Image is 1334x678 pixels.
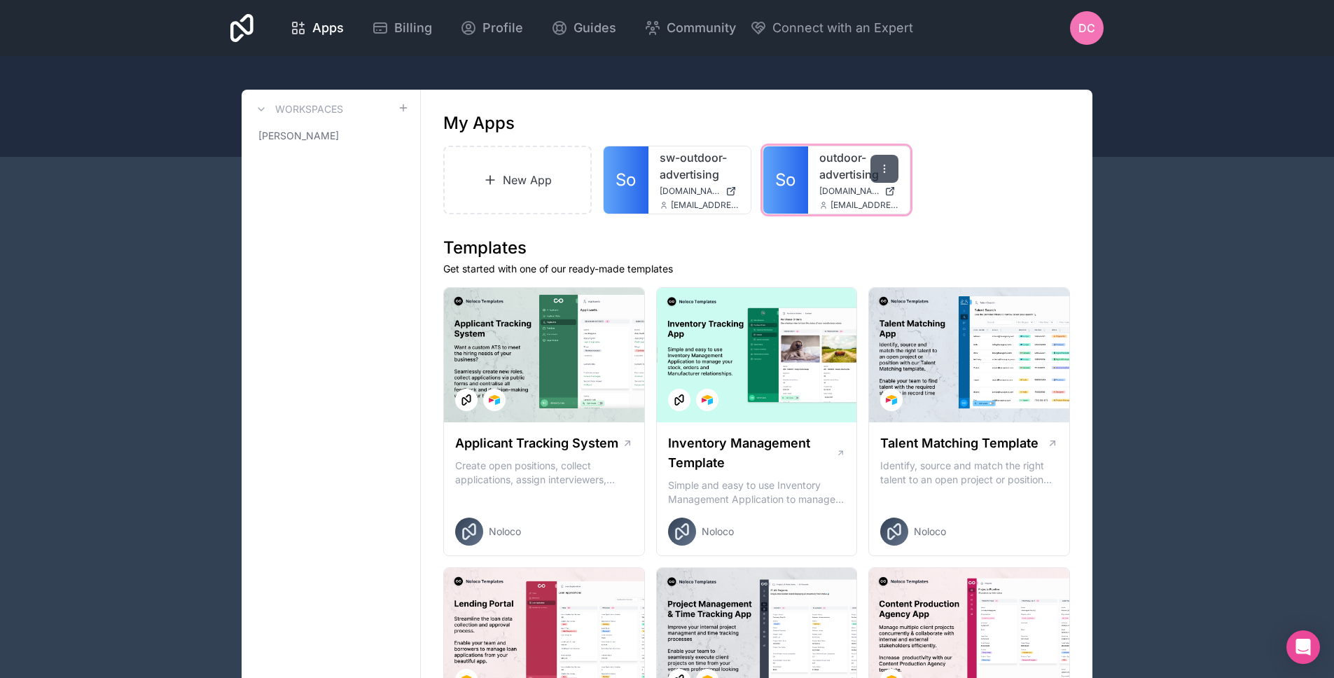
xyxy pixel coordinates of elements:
h1: My Apps [443,112,515,134]
span: Noloco [489,525,521,539]
a: [PERSON_NAME] [253,123,409,148]
span: Noloco [702,525,734,539]
a: [DOMAIN_NAME] [819,186,899,197]
span: [EMAIL_ADDRESS][DOMAIN_NAME] [671,200,739,211]
p: Get started with one of our ready-made templates [443,262,1070,276]
a: So [763,146,808,214]
span: So [616,169,636,191]
a: [DOMAIN_NAME] [660,186,739,197]
a: sw-outdoor-advertising [660,149,739,183]
a: Guides [540,13,627,43]
img: Airtable Logo [489,394,500,406]
div: Open Intercom Messenger [1286,630,1320,664]
span: Billing [394,18,432,38]
span: [EMAIL_ADDRESS][DOMAIN_NAME] [831,200,899,211]
h1: Templates [443,237,1070,259]
img: Airtable Logo [702,394,713,406]
span: DC [1078,20,1095,36]
a: Apps [279,13,355,43]
span: Connect with an Expert [772,18,913,38]
h1: Inventory Management Template [668,434,836,473]
a: New App [443,146,592,214]
span: Community [667,18,736,38]
a: Profile [449,13,534,43]
h3: Workspaces [275,102,343,116]
span: Apps [312,18,344,38]
a: So [604,146,648,214]
span: Guides [574,18,616,38]
p: Identify, source and match the right talent to an open project or position with our Talent Matchi... [880,459,1058,487]
a: outdoor-advertising [819,149,899,183]
h1: Talent Matching Template [880,434,1038,453]
span: So [775,169,795,191]
span: Profile [482,18,523,38]
button: Connect with an Expert [750,18,913,38]
a: Workspaces [253,101,343,118]
span: Noloco [914,525,946,539]
h1: Applicant Tracking System [455,434,618,453]
img: Airtable Logo [886,394,897,406]
a: Billing [361,13,443,43]
a: Community [633,13,747,43]
span: [DOMAIN_NAME] [819,186,880,197]
p: Simple and easy to use Inventory Management Application to manage your stock, orders and Manufact... [668,478,846,506]
p: Create open positions, collect applications, assign interviewers, centralise candidate feedback a... [455,459,633,487]
span: [PERSON_NAME] [258,129,339,143]
span: [DOMAIN_NAME] [660,186,720,197]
